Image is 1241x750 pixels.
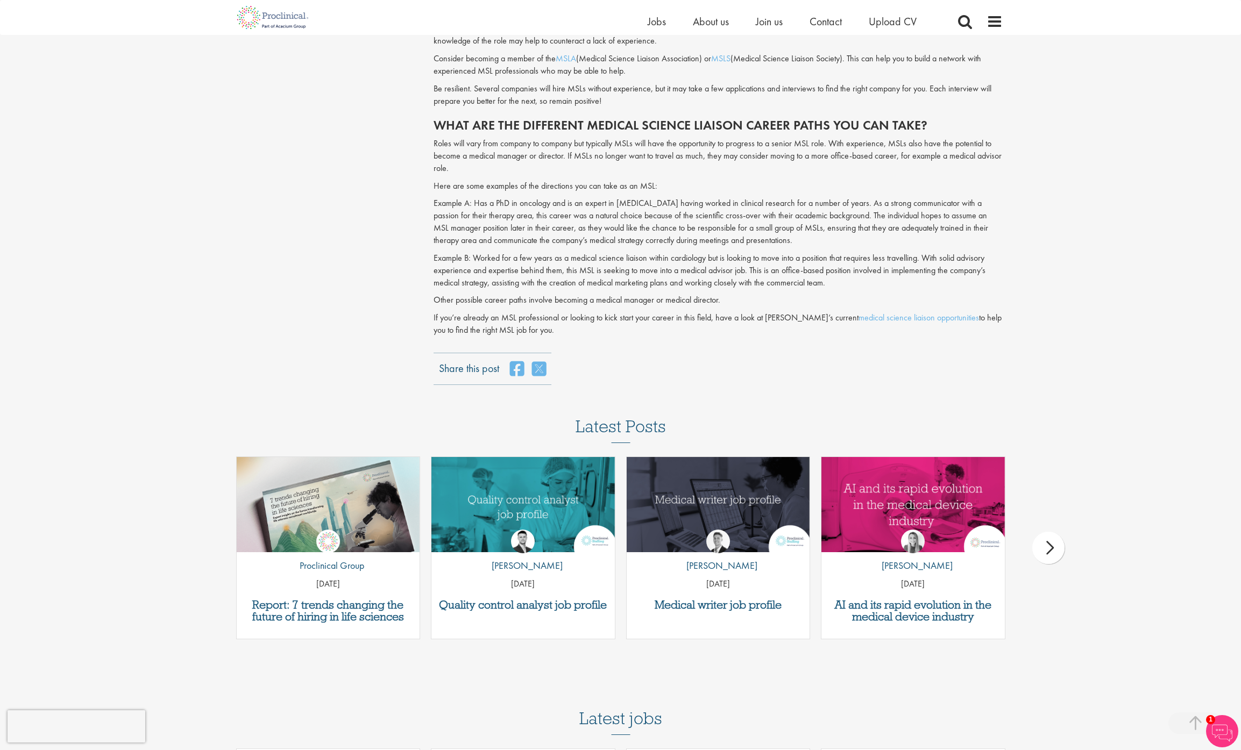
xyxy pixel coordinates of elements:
[484,559,563,573] p: [PERSON_NAME]
[693,15,729,28] a: About us
[1032,532,1065,564] div: next
[627,457,810,552] img: Medical writer job profile
[431,457,615,552] img: quality control analyst job profile
[532,361,546,377] a: share on twitter
[821,578,1005,590] p: [DATE]
[434,197,1003,246] p: Example A: Has a PhD in oncology and is an expert in [MEDICAL_DATA] having worked in clinical res...
[434,138,1003,175] p: Roles will vary from company to company but typically MSLs will have the opportunity to progress ...
[242,599,415,623] a: Report: 7 trends changing the future of hiring in life sciences
[1206,715,1238,747] img: Chatbot
[648,15,666,28] a: Jobs
[434,252,1003,289] p: Example B: Worked for a few years as a medical science liaison within cardiology but is looking t...
[434,312,1003,337] p: If you’re already an MSL professional or looking to kick start your career in this field, have a ...
[706,530,730,553] img: George Watson
[901,530,925,553] img: Hannah Burke
[869,15,917,28] a: Upload CV
[859,312,979,323] a: medical science liaison opportunities
[434,180,1003,192] p: Here are some examples of the directions you can take as an MSL:
[434,53,1003,77] p: Consider becoming a member of the (Medical Science Liaison Association) or (Medical Science Liais...
[810,15,842,28] a: Contact
[431,578,615,590] p: [DATE]
[556,53,576,64] a: MSLA
[237,457,420,560] img: Proclinical: Life sciences hiring trends report 2025
[8,710,145,742] iframe: reCAPTCHA
[434,118,1003,132] h2: What are the different medical science liaison career paths you can take?
[237,578,420,590] p: [DATE]
[510,361,524,377] a: share on facebook
[511,530,535,553] img: Joshua Godden
[678,530,757,578] a: George Watson [PERSON_NAME]
[484,530,563,578] a: Joshua Godden [PERSON_NAME]
[579,682,662,735] h3: Latest jobs
[292,559,364,573] p: Proclinical Group
[316,530,340,553] img: Proclinical Group
[711,53,731,64] a: MSLS
[431,457,615,552] a: Link to a post
[874,530,953,578] a: Hannah Burke [PERSON_NAME]
[434,294,1003,306] p: Other possible career paths involve becoming a medical manager or medical director.
[576,417,666,443] h3: Latest Posts
[821,457,1005,552] img: AI and Its Impact on the Medical Device Industry | Proclinical
[292,530,364,578] a: Proclinical Group Proclinical Group
[627,457,810,552] a: Link to a post
[439,361,499,368] label: Share this post
[627,578,810,590] p: [DATE]
[1206,715,1215,724] span: 1
[437,599,609,611] a: Quality control analyst job profile
[434,83,1003,108] p: Be resilient. Several companies will hire MSLs without experience, but it may take a few applicat...
[237,457,420,552] a: Link to a post
[632,599,805,611] a: Medical writer job profile
[678,559,757,573] p: [PERSON_NAME]
[434,23,1003,48] p: When interviewing, ensure you have a detailed knowledge of the MSL role, so that you can confiden...
[874,559,953,573] p: [PERSON_NAME]
[821,457,1005,552] a: Link to a post
[756,15,783,28] a: Join us
[827,599,999,623] a: AI and its rapid evolution in the medical device industry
